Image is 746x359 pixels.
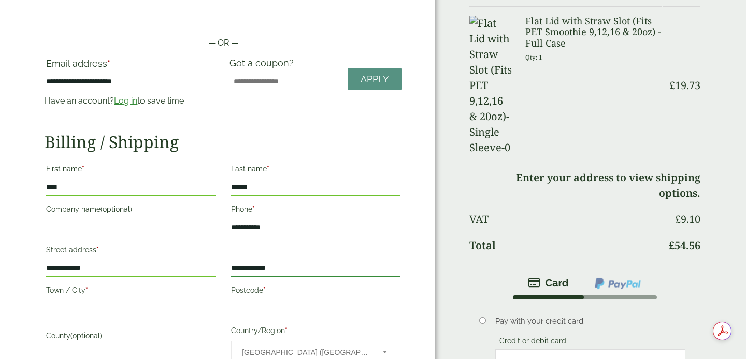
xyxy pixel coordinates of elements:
p: Pay with your credit card. [495,315,685,327]
label: Company name [46,202,216,220]
abbr: required [267,165,269,173]
label: Postcode [231,283,400,300]
small: Qty: 1 [525,53,542,61]
h3: Flat Lid with Straw Slot (Fits PET Smoothie 9,12,16 & 20oz) - Full Case [525,16,662,49]
bdi: 19.73 [669,78,700,92]
span: (optional) [101,205,132,213]
abbr: required [82,165,84,173]
bdi: 9.10 [675,212,700,226]
label: County [46,328,216,346]
abbr: required [263,286,266,294]
span: (optional) [70,332,102,340]
span: £ [669,238,675,252]
h2: Billing / Shipping [45,132,402,152]
a: Apply [348,68,402,90]
th: VAT [469,207,662,232]
label: Country/Region [231,323,400,341]
a: Log in [114,96,137,106]
label: Street address [46,242,216,260]
img: Flat Lid with Straw Slot (Fits PET 9,12,16 & 20oz)-Single Sleeve-0 [469,16,513,155]
span: Apply [361,74,389,85]
label: Phone [231,202,400,220]
abbr: required [96,246,99,254]
img: ppcp-gateway.png [594,277,642,290]
th: Total [469,233,662,258]
label: Got a coupon? [229,58,298,74]
iframe: Secure payment button frame [45,4,402,24]
label: Email address [46,59,216,74]
label: Last name [231,162,400,179]
label: First name [46,162,216,179]
label: Town / City [46,283,216,300]
td: Enter your address to view shipping options. [469,165,700,206]
abbr: required [252,205,255,213]
abbr: required [85,286,88,294]
p: — OR — [45,37,402,49]
span: £ [675,212,681,226]
img: stripe.png [528,277,569,289]
abbr: required [285,326,288,335]
abbr: required [107,58,110,69]
p: Have an account? to save time [45,95,217,107]
span: £ [669,78,675,92]
bdi: 54.56 [669,238,700,252]
label: Credit or debit card [495,337,570,348]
